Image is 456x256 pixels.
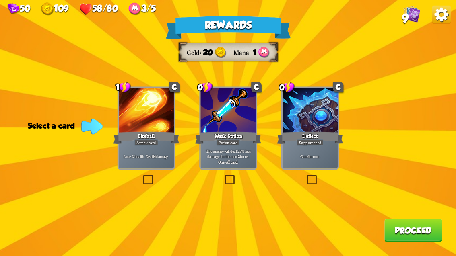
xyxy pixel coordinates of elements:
[128,2,141,15] img: ManaPoints.png
[79,2,118,15] div: Health
[113,130,179,145] div: Fireball
[403,5,420,24] div: View all the cards in your deck
[238,154,240,159] b: 2
[27,121,100,130] div: Select a card
[7,3,30,14] div: Gems
[216,139,240,146] div: Potion card
[197,81,213,93] div: 0
[79,2,92,15] img: health.png
[169,82,179,92] div: C
[307,154,309,159] b: 4
[284,154,336,159] p: Gain armor.
[41,2,68,15] div: Gold
[233,48,252,56] div: Mana
[215,47,226,58] img: gold.png
[116,81,131,93] div: 1
[403,5,420,22] img: Cards_Icon.png
[333,82,343,92] div: C
[165,16,291,39] div: Rewards
[251,82,261,92] div: C
[218,159,238,165] b: One-off card.
[187,48,203,56] div: Gold
[134,139,158,146] div: Attack card
[120,154,172,159] p: Lose 2 health. Deal damage.
[432,5,450,24] img: OptionsButton.png
[297,139,324,146] div: Support card
[128,2,156,15] div: Mana
[277,130,343,145] div: Deflect
[7,3,19,14] img: gem.png
[195,130,261,145] div: Weak Potion
[202,148,254,159] p: The enemy will deal 25% less damage for the next turns.
[81,118,103,134] img: indicator-arrow.png
[279,81,295,93] div: 0
[41,2,54,15] img: gold.png
[202,48,213,57] span: 20
[258,47,269,58] img: ManaPoints.png
[252,48,256,57] span: 1
[152,154,156,159] b: 14
[384,219,442,242] button: Proceed
[402,11,408,25] span: 9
